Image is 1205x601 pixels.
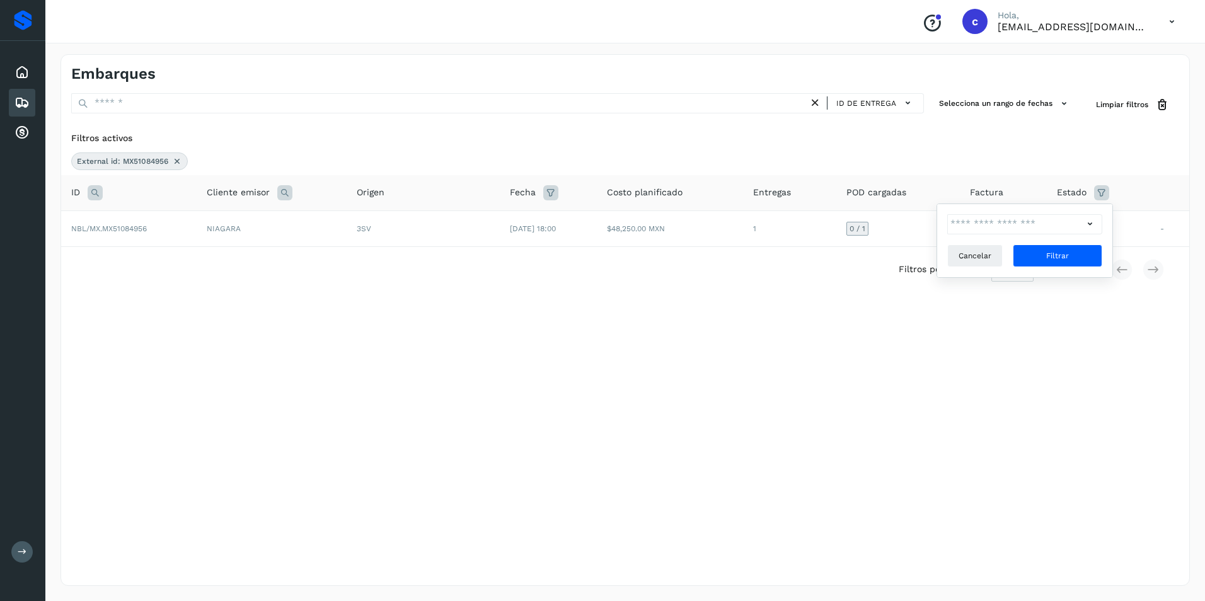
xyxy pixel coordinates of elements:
[357,186,384,199] span: Origen
[71,186,80,199] span: ID
[71,65,156,83] h4: Embarques
[357,224,371,233] span: 3SV
[846,186,906,199] span: POD cargadas
[197,210,347,246] td: NIAGARA
[1150,210,1189,246] td: -
[597,210,743,246] td: $48,250.00 MXN
[998,10,1149,21] p: Hola,
[743,210,836,246] td: 1
[1096,99,1148,110] span: Limpiar filtros
[934,93,1076,114] button: Selecciona un rango de fechas
[607,186,683,199] span: Costo planificado
[510,224,556,233] span: [DATE] 18:00
[850,225,865,232] span: 0 / 1
[71,152,188,170] div: External id: MX51084956
[1057,186,1087,199] span: Estado
[510,186,536,199] span: Fecha
[753,186,791,199] span: Entregas
[71,132,1179,145] div: Filtros activos
[998,21,1149,33] p: clarisa_flores@fragua.com.mx
[9,59,35,86] div: Inicio
[836,98,896,109] span: ID de entrega
[9,89,35,117] div: Embarques
[833,94,918,112] button: ID de entrega
[77,156,168,167] span: External id: MX51084956
[970,186,1003,199] span: Factura
[1086,93,1179,117] button: Limpiar filtros
[207,186,270,199] span: Cliente emisor
[9,119,35,147] div: Cuentas por cobrar
[899,263,981,276] span: Filtros por página :
[71,224,147,233] span: NBL/MX.MX51084956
